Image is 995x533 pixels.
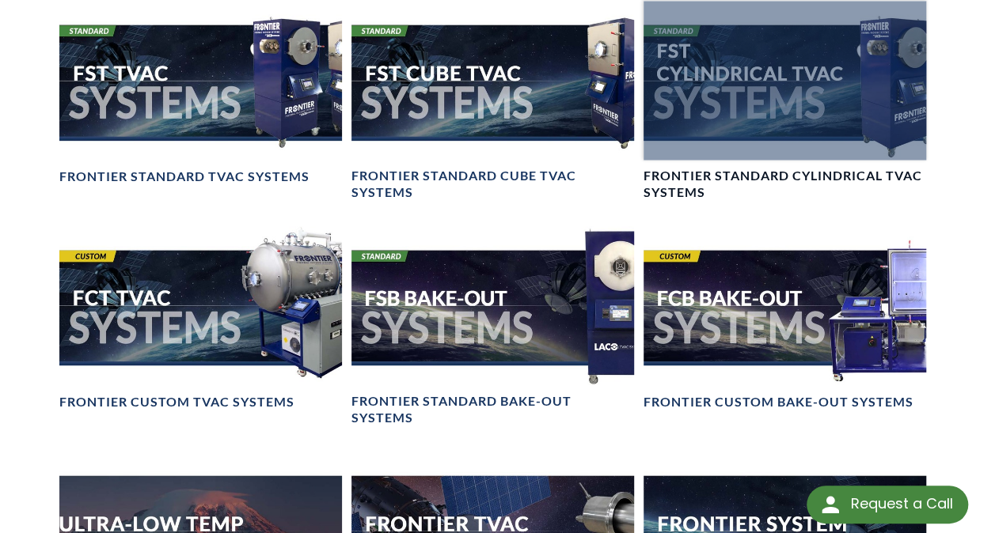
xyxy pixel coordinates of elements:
a: FCT TVAC Systems headerFrontier Custom TVAC Systems [59,226,342,410]
h4: Frontier Standard TVAC Systems [59,168,310,185]
a: FST Cube TVAC Systems headerFrontier Standard Cube TVAC Systems [351,1,634,201]
div: Request a Call [850,486,952,522]
a: FCB Bake-Out Systems headerFrontier Custom Bake-Out Systems [644,226,926,410]
h4: Frontier Standard Cylindrical TVAC Systems [644,168,926,201]
h4: Frontier Custom Bake-Out Systems [644,393,913,410]
a: FSB Bake-Out Systems headerFrontier Standard Bake-Out Systems [351,226,634,426]
h4: Frontier Standard Cube TVAC Systems [351,168,634,201]
img: round button [818,492,843,517]
h4: Frontier Standard Bake-Out Systems [351,392,634,425]
h4: Frontier Custom TVAC Systems [59,393,294,410]
div: Request a Call [807,486,968,524]
a: FST TVAC Systems headerFrontier Standard TVAC Systems [59,1,342,185]
a: FST Cylindrical TVAC Systems headerFrontier Standard Cylindrical TVAC Systems [644,1,926,201]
